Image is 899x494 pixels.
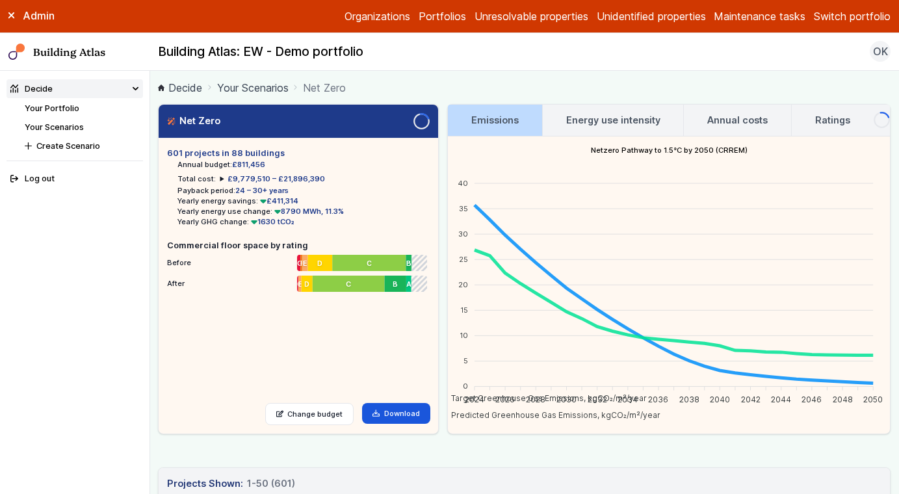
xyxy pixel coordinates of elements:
[863,394,883,404] tspan: 2050
[833,394,853,404] tspan: 2048
[463,382,468,391] tspan: 0
[368,257,373,268] span: C
[463,356,468,365] tspan: 5
[300,257,302,268] span: F
[158,44,363,60] h2: Building Atlas: EW - Demo portfolio
[167,147,430,159] h5: 601 projects in 88 buildings
[177,216,430,227] li: Yearly GHG change:
[8,44,25,60] img: main-0bbd2752.svg
[247,476,295,491] span: 1-50 (601)
[177,174,216,184] h6: Total cost:
[167,239,430,252] h5: Commercial floor space by rating
[458,229,468,238] tspan: 30
[458,280,468,289] tspan: 20
[771,394,791,404] tspan: 2044
[167,252,430,269] li: Before
[25,103,79,113] a: Your Portfolio
[873,44,888,59] span: OK
[303,257,307,268] span: E
[441,410,660,420] span: Predicted Greenhouse Gas Emissions, kgCO₂/m²/year
[395,278,400,289] span: B
[232,160,265,169] span: £811,456
[707,113,768,127] h3: Annual costs
[458,178,468,187] tspan: 40
[814,8,891,24] button: Switch portfolio
[345,8,410,24] a: Organizations
[7,170,143,188] button: Log out
[459,203,468,213] tspan: 35
[649,394,669,404] tspan: 2036
[177,159,430,170] li: Annual budget:
[167,476,295,491] h3: Projects Shown:
[448,105,542,136] a: Emissions
[177,185,430,196] li: Payback period:
[588,394,607,404] tspan: 2032
[298,278,302,289] span: E
[297,257,300,268] span: G
[543,105,684,136] a: Energy use intensity
[167,273,430,290] li: After
[318,257,323,268] span: D
[408,257,413,268] span: B
[167,114,220,128] h3: Net Zero
[448,136,890,164] h4: Netzero Pathway to 1.5°C by 2050 (CRREM)
[362,403,430,424] a: Download
[475,8,588,24] a: Unresolvable properties
[465,394,484,404] tspan: 2024
[526,394,545,404] tspan: 2028
[741,394,761,404] tspan: 2042
[235,186,289,195] span: 24 – 30+ years
[714,8,805,24] a: Maintenance tasks
[566,113,660,127] h3: Energy use intensity
[684,105,791,136] a: Annual costs
[441,393,647,403] span: Target Greenhouse Gas Emissions, kgCO₂/m²/year
[304,278,309,289] span: D
[556,394,577,404] tspan: 2030
[679,394,699,404] tspan: 2038
[258,196,298,205] span: £411,314
[471,113,519,127] h3: Emissions
[459,254,468,263] tspan: 25
[272,207,344,216] span: 8790 MWh, 11.3%
[460,305,468,315] tspan: 15
[347,278,352,289] span: C
[249,217,294,226] span: 1630 tCO₂
[297,278,298,289] span: G
[409,278,414,289] span: A
[801,394,822,404] tspan: 2046
[10,83,53,95] div: Decide
[228,174,325,183] span: £9,779,510 – £21,896,390
[177,206,430,216] li: Yearly energy use change:
[870,41,891,62] button: OK
[495,394,515,404] tspan: 2026
[303,80,346,96] span: Net Zero
[710,394,730,404] tspan: 2040
[177,196,430,206] li: Yearly energy savings:
[419,8,466,24] a: Portfolios
[21,136,143,155] button: Create Scenario
[220,174,325,184] summary: £9,779,510 – £21,896,390
[158,80,202,96] a: Decide
[265,403,354,425] a: Change budget
[25,122,84,132] a: Your Scenarios
[7,79,143,98] summary: Decide
[217,80,289,96] a: Your Scenarios
[618,394,638,404] tspan: 2034
[597,8,706,24] a: Unidentified properties
[815,113,850,127] h3: Ratings
[460,331,468,340] tspan: 10
[792,105,874,136] a: Ratings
